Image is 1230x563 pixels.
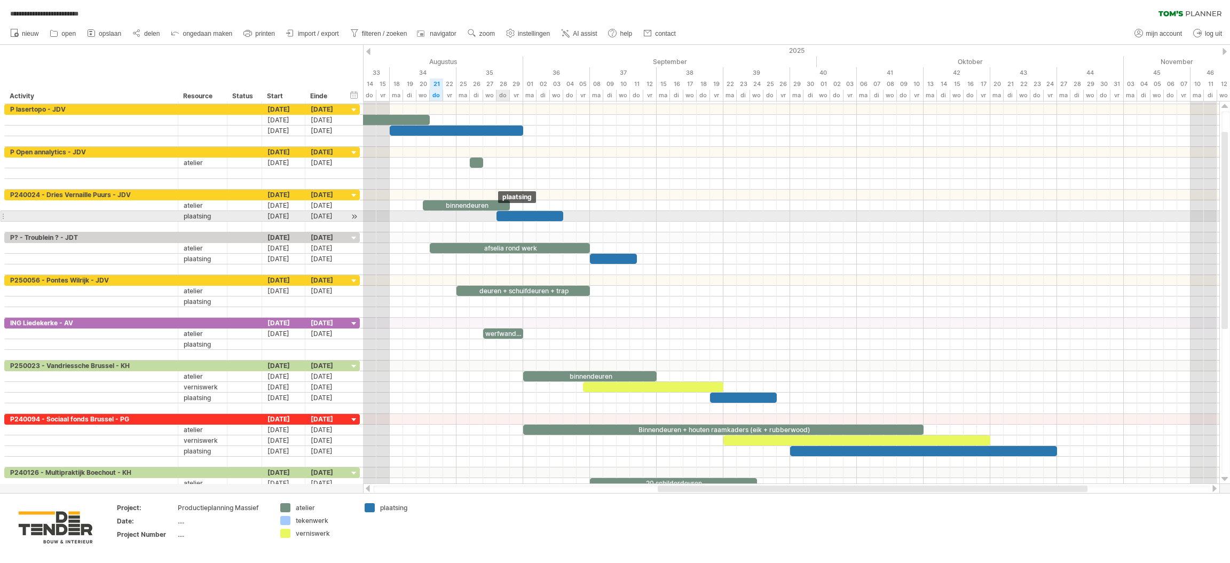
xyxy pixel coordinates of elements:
[465,27,498,41] a: zoom
[1070,79,1084,90] div: dinsdag, 28 Oktober 2025
[117,503,176,512] div: Project:
[10,232,172,243] div: P? - Troublein ? - JDT
[10,91,172,101] div: Activity
[262,126,305,136] div: [DATE]
[590,79,603,90] div: maandag, 8 September 2025
[790,90,803,101] div: maandag, 29 September 2025
[416,79,430,90] div: woensdag, 20 Augustus 2025
[296,516,354,525] div: tekenwerk
[1164,90,1177,101] div: donderdag, 6 November 2025
[305,446,349,456] div: [DATE]
[630,79,643,90] div: donderdag, 11 September 2025
[10,318,172,328] div: ING Liedekerke - AV
[924,67,990,79] div: 42
[523,56,817,67] div: September 2025
[723,79,737,90] div: maandag, 22 September 2025
[22,30,38,37] span: nieuw
[1190,90,1204,101] div: maandag, 10 November 2025
[305,361,349,371] div: [DATE]
[1030,90,1044,101] div: donderdag, 23 Oktober 2025
[1205,30,1222,37] span: log uit
[262,243,305,253] div: [DATE]
[1097,90,1110,101] div: donderdag, 30 Oktober 2025
[670,79,683,90] div: dinsdag, 16 September 2025
[184,425,222,435] div: atelier
[262,467,305,478] div: [DATE]
[305,104,349,114] div: [DATE]
[255,30,275,37] span: printen
[510,90,523,101] div: vrijdag, 29 Augustus 2025
[537,79,550,90] div: dinsdag, 2 September 2025
[897,79,910,90] div: donderdag, 9 Oktober 2025
[144,30,160,37] span: delen
[1070,90,1084,101] div: dinsdag, 28 Oktober 2025
[262,393,305,403] div: [DATE]
[184,243,222,253] div: atelier
[363,90,376,101] div: donderdag, 14 Augustus 2025
[267,91,299,101] div: Start
[977,90,990,101] div: vrijdag, 17 Oktober 2025
[843,90,857,101] div: vrijdag, 3 Oktober 2025
[262,275,305,285] div: [DATE]
[1137,79,1150,90] div: dinsdag, 4 November 2025
[1044,79,1057,90] div: vrijdag, 24 Oktober 2025
[262,446,305,456] div: [DATE]
[577,79,590,90] div: vrijdag, 5 September 2025
[1124,79,1137,90] div: maandag, 3 November 2025
[523,90,537,101] div: maandag, 1 September 2025
[1177,90,1190,101] div: vrijdag, 7 November 2025
[857,79,870,90] div: maandag, 6 Oktober 2025
[523,79,537,90] div: maandag, 1 September 2025
[305,425,349,435] div: [DATE]
[10,467,172,478] div: P240126 - Multipraktijk Boechout - KH
[241,27,278,41] a: printen
[1044,90,1057,101] div: vrijdag, 24 Oktober 2025
[348,27,411,41] a: filteren / zoeken
[790,79,803,90] div: maandag, 29 September 2025
[550,90,563,101] div: woensdag, 3 September 2025
[617,90,630,101] div: woensdag, 10 September 2025
[130,27,163,41] a: delen
[1004,79,1017,90] div: dinsdag, 21 Oktober 2025
[1030,79,1044,90] div: donderdag, 23 Oktober 2025
[641,27,679,41] a: contact
[550,79,563,90] div: woensdag, 3 September 2025
[117,530,176,539] div: Project Number
[857,90,870,101] div: maandag, 6 Oktober 2025
[884,90,897,101] div: woensdag, 8 Oktober 2025
[363,79,376,90] div: donderdag, 14 Augustus 2025
[310,91,342,101] div: Einde
[498,191,536,203] div: plaatsing
[590,478,757,488] div: 20 schilderdeuren
[483,329,523,339] div: werfwanden
[470,90,483,101] div: dinsdag, 26 Augustus 2025
[617,79,630,90] div: woensdag, 10 September 2025
[1132,27,1185,41] a: mijn account
[10,361,172,371] div: P250023 - Vandriessche Brussel - KH
[184,446,222,456] div: plaatsing
[710,79,723,90] div: vrijdag, 19 September 2025
[590,67,657,79] div: 37
[750,79,763,90] div: woensdag, 24 September 2025
[415,27,459,41] a: navigator
[416,90,430,101] div: woensdag, 20 Augustus 2025
[430,90,443,101] div: donderdag, 21 Augustus 2025
[803,90,817,101] div: dinsdag, 30 September 2025
[683,90,697,101] div: woensdag, 17 September 2025
[577,90,590,101] div: vrijdag, 5 September 2025
[1110,90,1124,101] div: vrijdag, 31 Oktober 2025
[777,90,790,101] div: vrijdag, 26 September 2025
[518,30,550,37] span: instellingen
[683,79,697,90] div: woensdag, 17 September 2025
[937,79,950,90] div: dinsdag, 14 Oktober 2025
[305,211,349,221] div: [DATE]
[305,243,349,253] div: [DATE]
[262,147,305,157] div: [DATE]
[184,339,222,349] div: plaatsing
[305,200,349,210] div: [DATE]
[697,79,710,90] div: donderdag, 18 September 2025
[232,91,256,101] div: Status
[262,190,305,200] div: [DATE]
[537,90,550,101] div: dinsdag, 2 September 2025
[262,382,305,392] div: [DATE]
